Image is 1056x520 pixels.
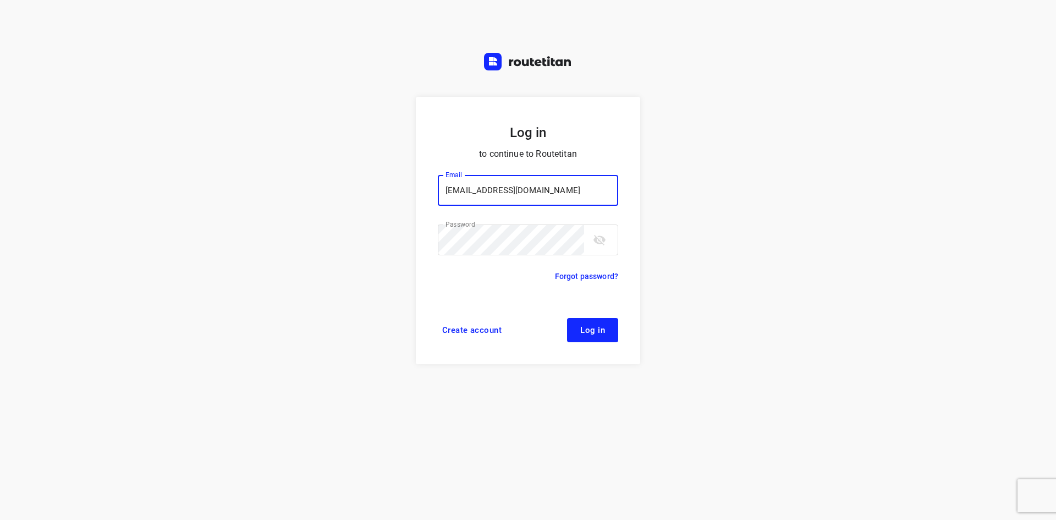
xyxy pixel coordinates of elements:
[438,146,618,162] p: to continue to Routetitan
[567,318,618,342] button: Log in
[580,326,605,335] span: Log in
[588,229,610,251] button: toggle password visibility
[438,318,506,342] a: Create account
[442,326,502,335] span: Create account
[484,53,572,70] img: Routetitan
[484,53,572,73] a: Routetitan
[438,123,618,142] h5: Log in
[555,270,618,283] a: Forgot password?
